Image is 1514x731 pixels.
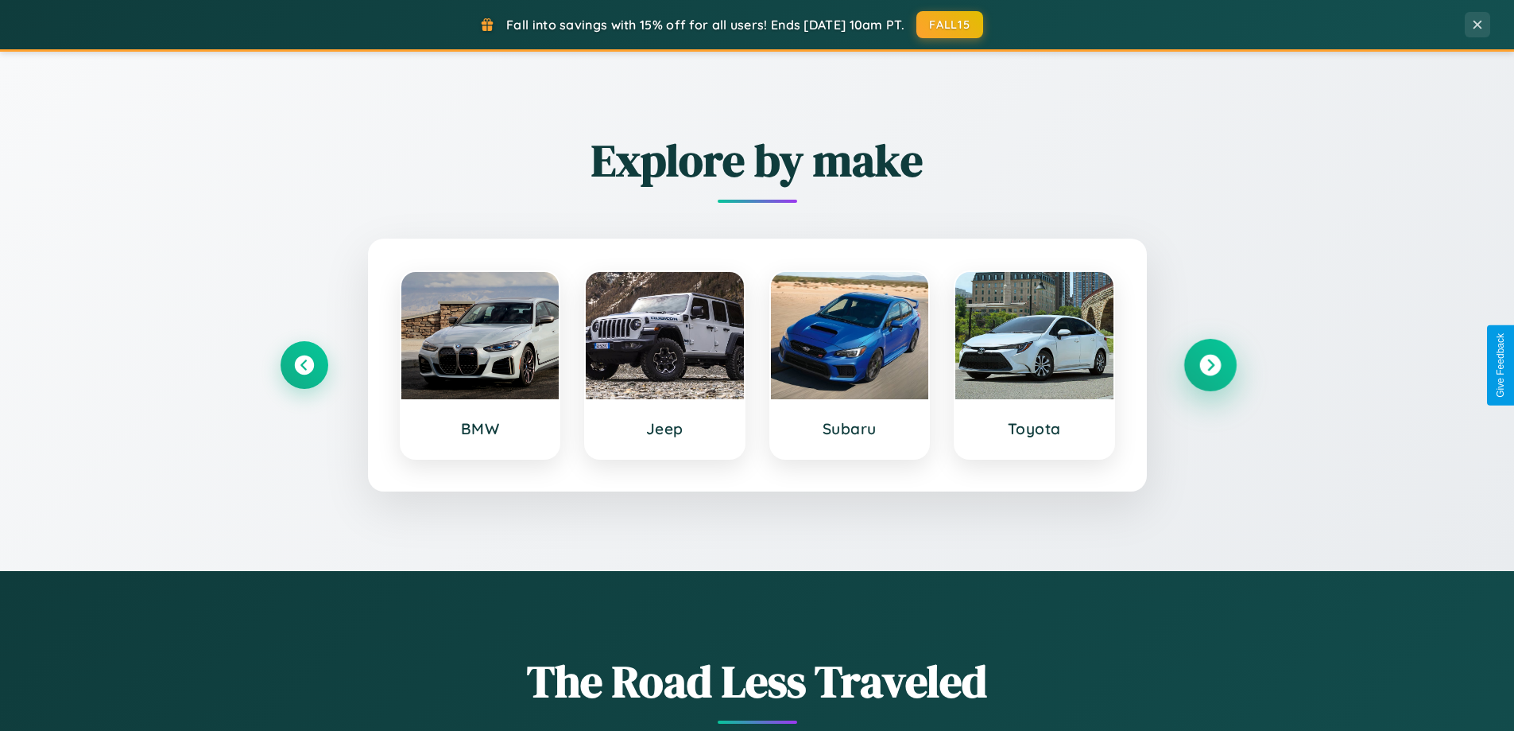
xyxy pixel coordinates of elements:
[281,651,1234,712] h1: The Road Less Traveled
[602,419,728,438] h3: Jeep
[417,419,544,438] h3: BMW
[916,11,983,38] button: FALL15
[281,130,1234,191] h2: Explore by make
[506,17,904,33] span: Fall into savings with 15% off for all users! Ends [DATE] 10am PT.
[971,419,1098,438] h3: Toyota
[787,419,913,438] h3: Subaru
[1495,333,1506,398] div: Give Feedback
